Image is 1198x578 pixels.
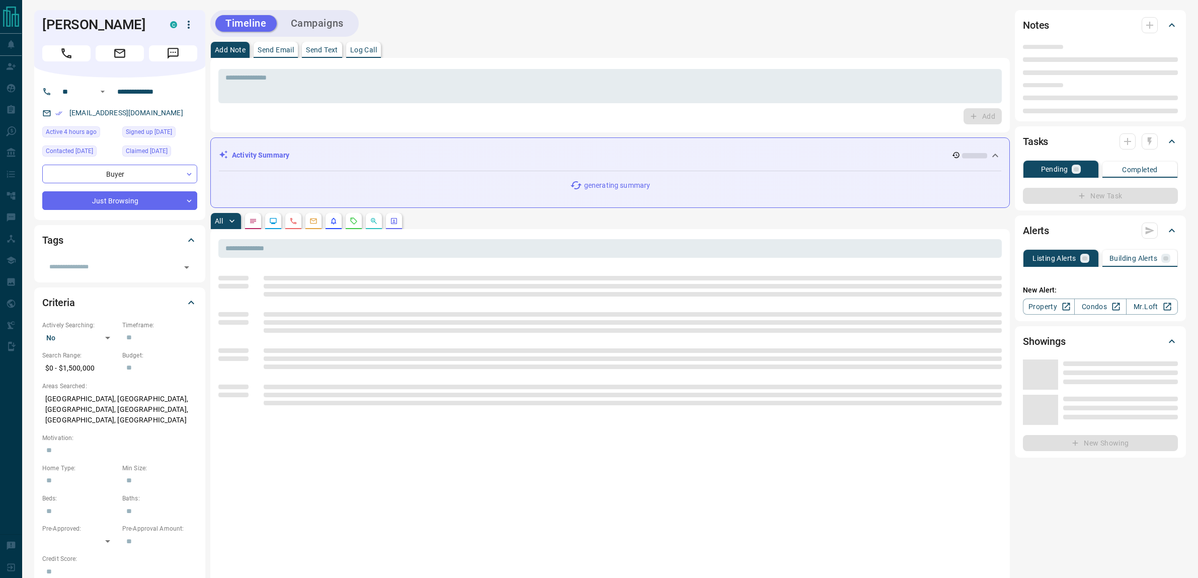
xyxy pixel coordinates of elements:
[46,127,97,137] span: Active 4 hours ago
[309,217,317,225] svg: Emails
[1023,129,1178,154] div: Tasks
[42,191,197,210] div: Just Browsing
[281,15,354,32] button: Campaigns
[42,291,197,315] div: Criteria
[122,494,197,503] p: Baths:
[97,86,109,98] button: Open
[219,146,1001,165] div: Activity Summary
[249,217,257,225] svg: Notes
[330,217,338,225] svg: Listing Alerts
[1023,219,1178,243] div: Alerts
[1023,13,1178,37] div: Notes
[370,217,378,225] svg: Opportunities
[42,494,117,503] p: Beds:
[1023,17,1049,33] h2: Notes
[170,21,177,28] div: condos.ca
[42,295,75,311] h2: Criteria
[1074,299,1126,315] a: Condos
[42,433,197,443] p: Motivation:
[42,232,63,248] h2: Tags
[42,351,117,360] p: Search Range:
[55,110,62,117] svg: Email Verified
[122,146,197,160] div: Sun Sep 29 2024
[122,321,197,330] p: Timeframe:
[1023,223,1049,239] h2: Alerts
[1023,333,1066,349] h2: Showings
[180,260,194,274] button: Open
[42,391,197,428] p: [GEOGRAPHIC_DATA], [GEOGRAPHIC_DATA], [GEOGRAPHIC_DATA], [GEOGRAPHIC_DATA], [GEOGRAPHIC_DATA], [G...
[306,46,338,53] p: Send Text
[122,524,197,533] p: Pre-Approval Amount:
[42,228,197,252] div: Tags
[1109,255,1157,262] p: Building Alerts
[42,464,117,473] p: Home Type:
[42,330,117,346] div: No
[42,146,117,160] div: Wed Jun 04 2025
[42,126,117,140] div: Tue Aug 12 2025
[42,382,197,391] p: Areas Searched:
[1023,133,1048,150] h2: Tasks
[215,15,277,32] button: Timeline
[96,45,144,61] span: Email
[42,17,155,33] h1: [PERSON_NAME]
[122,464,197,473] p: Min Size:
[126,146,168,156] span: Claimed [DATE]
[1041,166,1068,173] p: Pending
[1032,255,1076,262] p: Listing Alerts
[215,218,223,225] p: All
[584,180,650,191] p: generating summary
[122,351,197,360] p: Budget:
[42,360,117,377] p: $0 - $1,500,000
[69,109,183,117] a: [EMAIL_ADDRESS][DOMAIN_NAME]
[269,217,277,225] svg: Lead Browsing Activity
[258,46,294,53] p: Send Email
[1023,299,1075,315] a: Property
[122,126,197,140] div: Thu Feb 16 2023
[232,150,289,161] p: Activity Summary
[390,217,398,225] svg: Agent Actions
[46,146,93,156] span: Contacted [DATE]
[42,321,117,330] p: Actively Searching:
[42,165,197,183] div: Buyer
[126,127,172,137] span: Signed up [DATE]
[42,554,197,563] p: Credit Score:
[289,217,297,225] svg: Calls
[1122,166,1158,173] p: Completed
[1023,329,1178,353] div: Showings
[149,45,197,61] span: Message
[42,524,117,533] p: Pre-Approved:
[215,46,246,53] p: Add Note
[42,45,91,61] span: Call
[1126,299,1178,315] a: Mr.Loft
[1023,285,1178,296] p: New Alert:
[350,217,358,225] svg: Requests
[350,46,377,53] p: Log Call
